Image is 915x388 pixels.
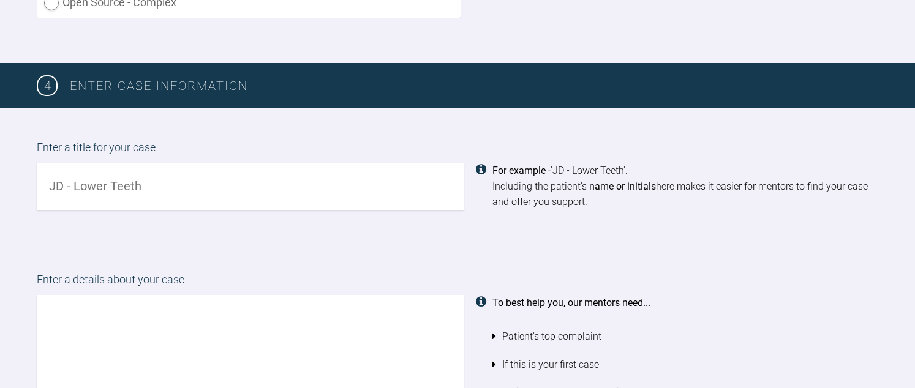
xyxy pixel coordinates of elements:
[589,181,656,192] strong: name or initials
[37,271,878,295] label: Enter a details about your case
[37,163,464,210] input: JD - Lower Teeth
[492,297,650,308] strong: To best help you, our mentors need...
[492,163,878,210] div: 'JD - Lower Teeth'. Including the patient's here makes it easier for mentors to find your case an...
[70,76,878,95] h3: Enter case information
[492,351,878,379] li: If this is your first case
[37,139,878,163] label: Enter a title for your case
[492,323,878,351] li: Patient's top complaint
[492,165,551,176] strong: For example -
[37,75,58,96] span: 4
